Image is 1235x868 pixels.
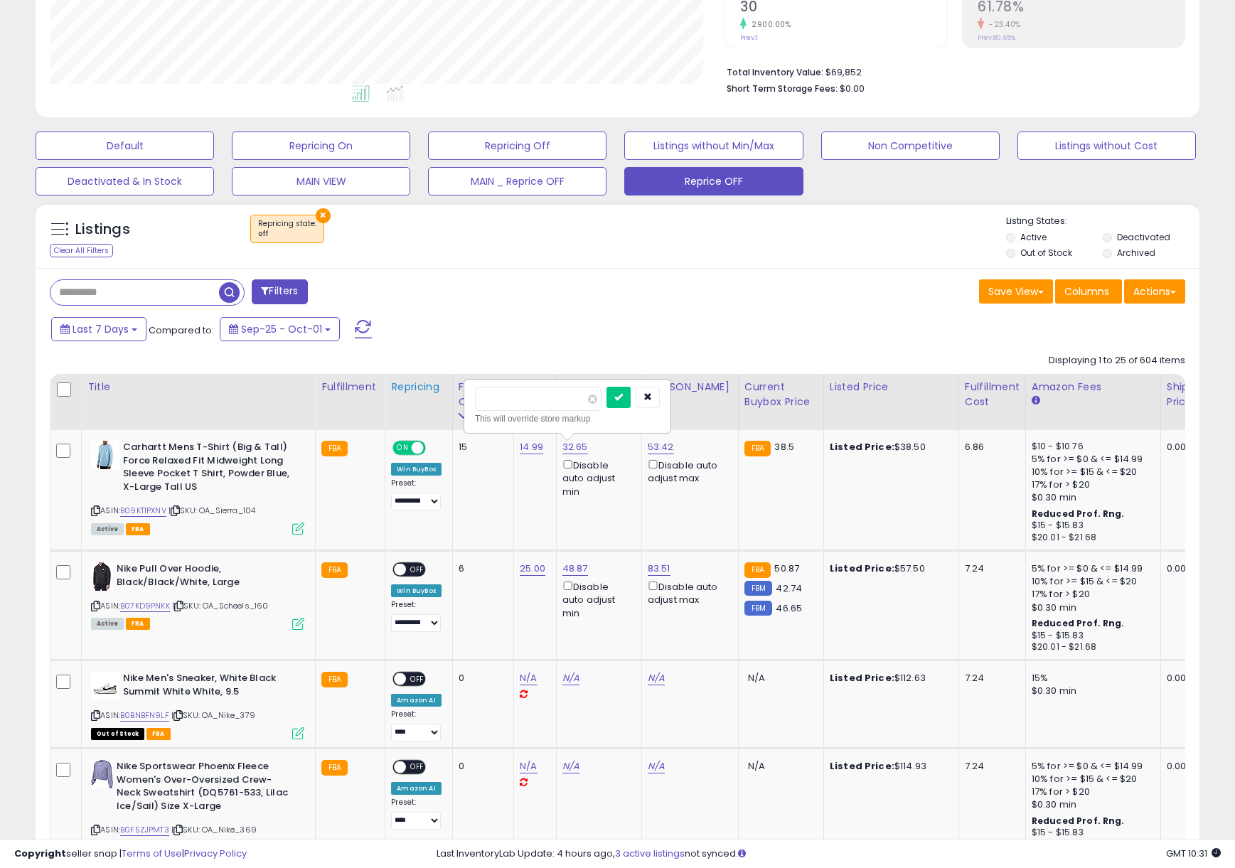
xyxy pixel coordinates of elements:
[1032,562,1150,575] div: 5% for >= $0 & <= $14.99
[459,380,508,409] div: Fulfillable Quantity
[91,728,144,740] span: All listings that are currently out of stock and unavailable for purchase on Amazon
[407,673,429,685] span: OFF
[979,279,1053,304] button: Save View
[171,709,255,721] span: | SKU: OA_Nike_379
[391,709,442,741] div: Preset:
[184,847,247,860] a: Privacy Policy
[1032,441,1150,453] div: $10 - $10.76
[1049,354,1185,368] div: Displaying 1 to 25 of 604 items
[965,760,1015,773] div: 7.24
[459,672,503,685] div: 0
[965,562,1015,575] div: 7.24
[117,760,289,816] b: Nike Sportswear Phoenix Fleece Women's Over-Oversized Crew-Neck Sweatshirt (DQ5761-533, Lilac Ice...
[821,132,1000,160] button: Non Competitive
[1167,380,1195,409] div: Ship Price
[149,323,214,337] span: Compared to:
[1032,786,1150,798] div: 17% for > $20
[437,847,1221,861] div: Last InventoryLab Update: 4 hours ago, not synced.
[1032,588,1150,601] div: 17% for > $20
[407,761,429,773] span: OFF
[122,847,182,860] a: Terms of Use
[747,19,791,30] small: 2900.00%
[830,562,948,575] div: $57.50
[727,63,1175,80] li: $69,852
[75,220,130,240] h5: Listings
[91,441,119,469] img: 318qxYKh71L._SL40_.jpg
[126,618,150,630] span: FBA
[624,167,803,195] button: Reprice OFF
[562,579,631,620] div: Disable auto adjust min
[91,672,119,700] img: 31dFEhGr3KL._SL40_.jpg
[1032,630,1150,642] div: $15 - $15.83
[120,824,169,836] a: B0F5ZJPMT3
[1032,601,1150,614] div: $0.30 min
[1167,441,1190,454] div: 0.00
[984,19,1021,30] small: -23.40%
[459,760,503,773] div: 0
[727,66,823,78] b: Total Inventory Value:
[1117,247,1155,259] label: Archived
[321,672,348,687] small: FBA
[648,759,665,773] a: N/A
[459,562,503,575] div: 6
[321,441,348,456] small: FBA
[459,441,503,454] div: 15
[14,847,247,861] div: seller snap | |
[123,441,296,497] b: Carhartt Mens T-Shirt (Big & Tall) Force Relaxed Fit Midweight Long Sleeve Pocket T Shirt, Powder...
[172,600,269,611] span: | SKU: OA_Scheels_160
[520,671,537,685] a: N/A
[562,671,579,685] a: N/A
[391,463,442,476] div: Win BuyBox
[648,579,727,606] div: Disable auto adjust max
[1167,760,1190,773] div: 0.00
[120,505,166,517] a: B09KT1PXNV
[424,442,447,454] span: OFF
[1032,532,1150,544] div: $20.01 - $21.68
[120,600,170,612] a: B07KD9PNKK
[407,564,429,576] span: OFF
[1032,380,1155,395] div: Amazon Fees
[1032,760,1150,773] div: 5% for >= $0 & <= $14.99
[391,782,441,795] div: Amazon AI
[91,672,304,738] div: ASIN:
[258,229,316,239] div: off
[744,441,771,456] small: FBA
[1006,215,1199,228] p: Listing States:
[428,132,606,160] button: Repricing Off
[146,728,171,740] span: FBA
[91,562,113,591] img: 31E2qLCo4xL._SL40_.jpg
[830,672,948,685] div: $112.63
[1032,773,1150,786] div: 10% for >= $15 & <= $20
[91,441,304,533] div: ASIN:
[727,82,838,95] b: Short Term Storage Fees:
[830,671,894,685] b: Listed Price:
[830,440,894,454] b: Listed Price:
[830,441,948,454] div: $38.50
[744,380,818,409] div: Current Buybox Price
[220,317,340,341] button: Sep-25 - Oct-01
[117,562,289,592] b: Nike Pull Over Hoodie, Black/Black/White, Large
[258,218,316,240] span: Repricing state :
[562,440,588,454] a: 32.65
[615,847,685,860] a: 3 active listings
[830,760,948,773] div: $114.93
[1032,798,1150,811] div: $0.30 min
[562,457,631,498] div: Disable auto adjust min
[391,798,442,830] div: Preset:
[562,562,588,576] a: 48.87
[91,562,304,628] div: ASIN:
[120,709,169,722] a: B0BNBFN9LF
[1017,132,1196,160] button: Listings without Cost
[391,478,442,510] div: Preset:
[1032,395,1040,407] small: Amazon Fees.
[73,322,129,336] span: Last 7 Days
[171,824,257,835] span: | SKU: OA_Nike_369
[648,440,674,454] a: 53.42
[830,562,894,575] b: Listed Price:
[744,562,771,578] small: FBA
[648,380,732,395] div: [PERSON_NAME]
[232,167,410,195] button: MAIN VIEW
[965,441,1015,454] div: 6.86
[520,759,537,773] a: N/A
[123,672,296,702] b: Nike Men's Sneaker, White Black Summit White White, 9.5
